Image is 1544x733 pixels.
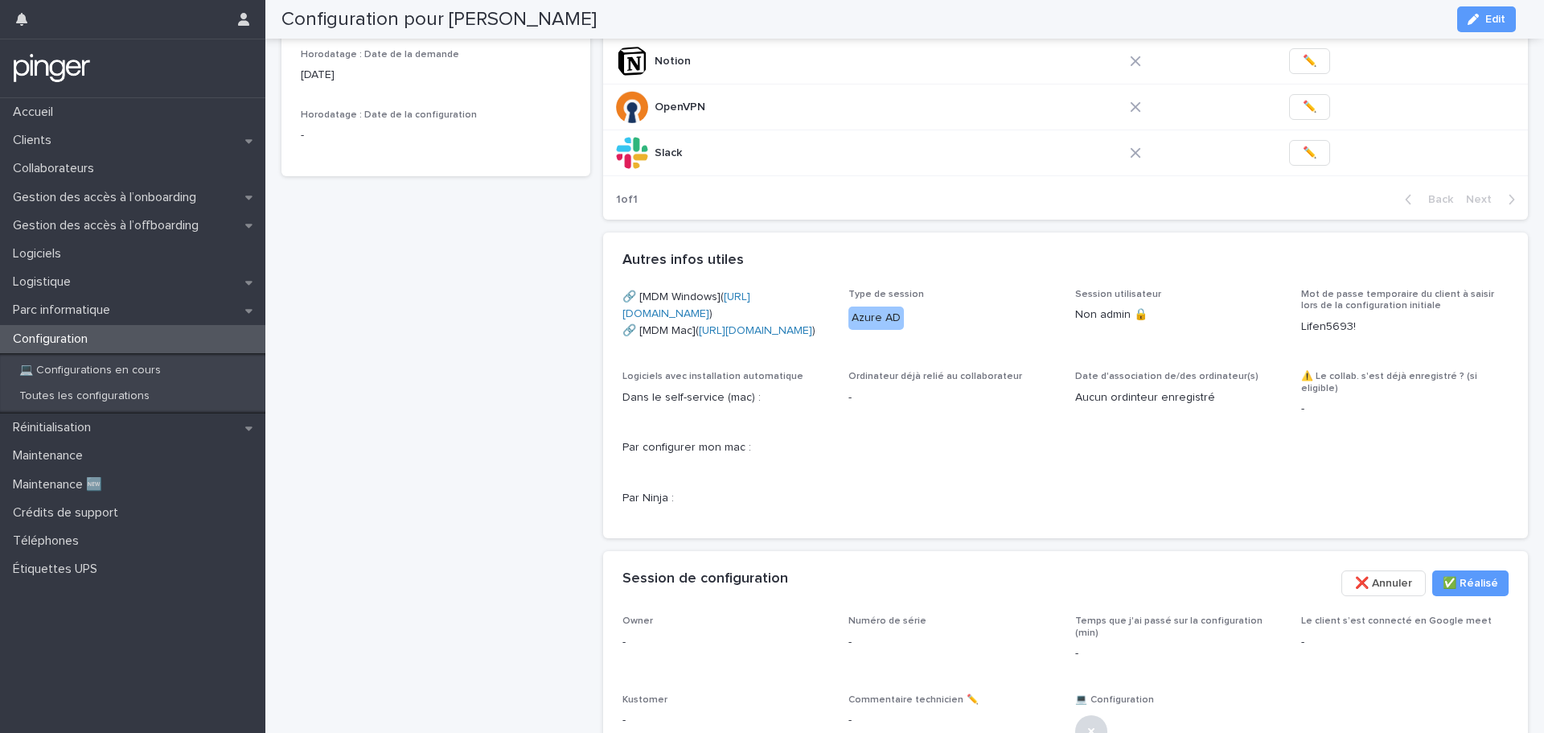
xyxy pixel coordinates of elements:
p: Slack [655,143,685,160]
button: ✏️ [1289,48,1330,74]
p: Accueil [6,105,66,120]
button: Edit [1457,6,1516,32]
span: 💻 Configuration [1075,695,1154,705]
p: Dans le self-service (mac) : Par configurer mon mac : Par Ninja : [622,389,830,507]
p: OpenVPN [655,97,708,114]
p: - [622,634,830,651]
p: Non admin 🔒 [1075,307,1283,323]
div: Azure AD [848,307,904,330]
img: mTgBEunGTSyRkCgitkcU [13,52,91,84]
span: Ordinateur déjà relié au collaborateur [848,372,1022,381]
p: - [1301,634,1509,651]
button: ❌ Annuler [1341,570,1426,596]
p: Configuration [6,331,101,347]
span: Numéro de série [848,616,926,626]
p: - [848,712,1056,729]
p: Maintenance [6,448,96,463]
span: ✅​ Réalisé [1443,575,1498,591]
span: Owner [622,616,653,626]
span: ⚠️ Le collab. s'est déjà enregistré ? (si eligible) [1301,372,1477,393]
span: Kustomer [622,695,667,705]
h2: Autres infos utiles [622,252,744,270]
p: Étiquettes UPS [6,562,110,577]
p: Aucun ordinteur enregistré [1075,389,1283,406]
p: - [622,712,830,729]
p: - [848,634,852,651]
p: 🔗 [MDM Windows]( ) 🔗 [MDM Mac]( ) [622,289,830,339]
span: ❌ Annuler [1355,575,1412,591]
button: Next [1460,192,1528,207]
span: Edit [1485,14,1505,25]
p: - [301,127,571,144]
p: Téléphones [6,533,92,549]
a: [URL][DOMAIN_NAME] [699,325,812,336]
h2: Configuration pour [PERSON_NAME] [281,8,597,31]
p: Gestion des accès à l’offboarding [6,218,211,233]
p: Maintenance 🆕 [6,477,115,492]
tr: SlackSlack ✏️ [603,130,1529,176]
span: Type de session [848,290,924,299]
p: [DATE] [301,67,571,84]
p: 💻 Configurations en cours [6,364,174,377]
span: Session utilisateur [1075,290,1161,299]
span: Mot de passe temporaire du client à saisir lors de la configuration initiale [1301,290,1494,311]
p: 1 of 1 [603,180,651,220]
span: Date d'association de/des ordinateur(s) [1075,372,1259,381]
p: Parc informatique [6,303,123,318]
a: [URL][DOMAIN_NAME] [622,291,750,319]
p: Lifen5693! [1301,319,1509,336]
span: ✏️ [1303,53,1316,69]
p: - [1301,401,1509,418]
button: ✏️ [1289,94,1330,120]
span: Horodatage : Date de la demande [301,50,459,60]
span: Logiciels avec installation automatique [622,372,803,381]
span: Back [1419,194,1453,205]
p: Logiciels [6,246,74,261]
p: Notion [655,51,694,68]
p: Collaborateurs [6,161,107,176]
button: Back [1392,192,1460,207]
span: Horodatage : Date de la configuration [301,110,477,120]
p: - [848,389,1056,406]
button: ✅​ Réalisé [1432,570,1509,596]
p: Réinitialisation [6,420,104,435]
p: Toutes les configurations [6,389,162,403]
span: Next [1466,194,1501,205]
p: Logistique [6,274,84,290]
span: Le client s’est connecté en Google meet [1301,616,1492,626]
p: Gestion des accès à l’onboarding [6,190,209,205]
p: Crédits de support [6,505,131,521]
span: ✏️ [1303,99,1316,115]
button: ✏️ [1289,140,1330,166]
tr: OpenVPNOpenVPN ✏️ [603,84,1529,130]
p: - [1075,645,1283,662]
span: Commentaire technicien ✏️ [848,695,979,705]
span: Temps que j'ai passé sur la configuration (min) [1075,616,1263,637]
h2: Session de configuration [622,570,788,588]
span: ✏️ [1303,145,1316,161]
p: Clients [6,133,64,148]
tr: NotionNotion ✏️ [603,39,1529,84]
